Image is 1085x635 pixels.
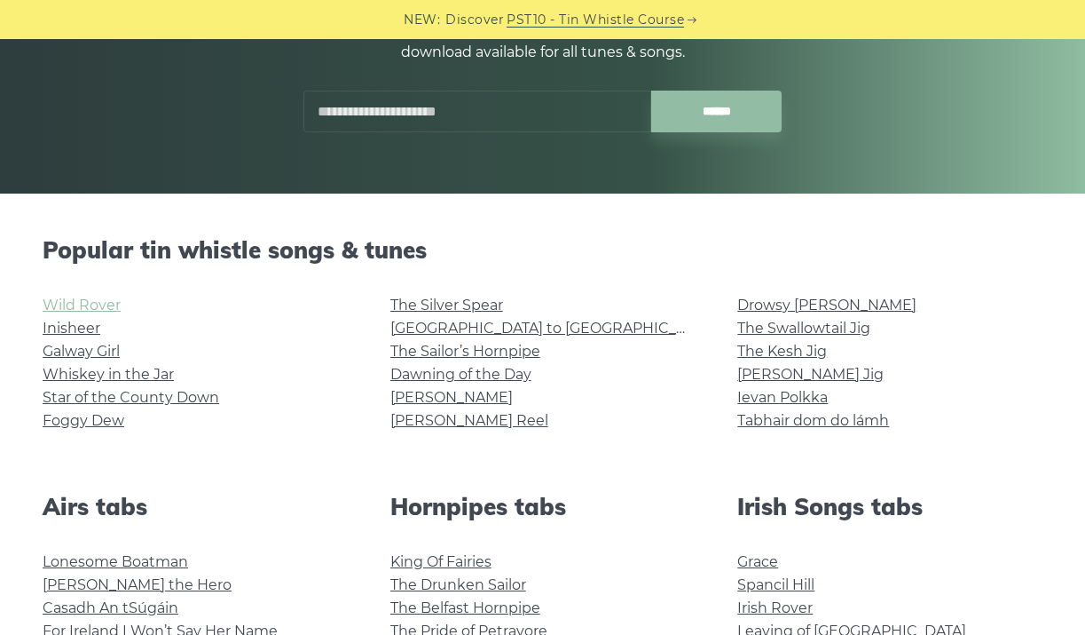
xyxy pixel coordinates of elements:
[43,343,120,360] a: Galway Girl
[737,576,814,593] a: Spancil Hill
[737,493,1042,520] h2: Irish Songs tabs
[737,343,827,360] a: The Kesh Jig
[737,412,889,429] a: Tabhair dom do lámh
[43,366,174,383] a: Whiskey in the Jar
[43,553,188,570] a: Lonesome Boatman
[737,297,916,314] a: Drowsy [PERSON_NAME]
[43,412,124,429] a: Foggy Dew
[390,389,513,406] a: [PERSON_NAME]
[737,553,778,570] a: Grace
[507,10,684,30] a: PST10 - Tin Whistle Course
[390,320,718,337] a: [GEOGRAPHIC_DATA] to [GEOGRAPHIC_DATA]
[390,553,491,570] a: King Of Fairies
[43,236,1042,264] h2: Popular tin whistle songs & tunes
[390,366,531,383] a: Dawning of the Day
[43,320,100,337] a: Inisheer
[43,576,232,593] a: [PERSON_NAME] the Hero
[43,389,219,406] a: Star of the County Down
[390,412,548,429] a: [PERSON_NAME] Reel
[390,297,503,314] a: The Silver Spear
[390,343,540,360] a: The Sailor’s Hornpipe
[390,576,526,593] a: The Drunken Sailor
[445,10,504,30] span: Discover
[43,599,178,616] a: Casadh An tSúgáin
[737,389,828,406] a: Ievan Polkka
[390,493,696,520] h2: Hornpipes tabs
[404,10,440,30] span: NEW:
[43,297,121,314] a: Wild Rover
[737,366,884,383] a: [PERSON_NAME] Jig
[737,320,870,337] a: The Swallowtail Jig
[390,599,540,616] a: The Belfast Hornpipe
[737,599,813,616] a: Irish Rover
[43,493,348,520] h2: Airs tabs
